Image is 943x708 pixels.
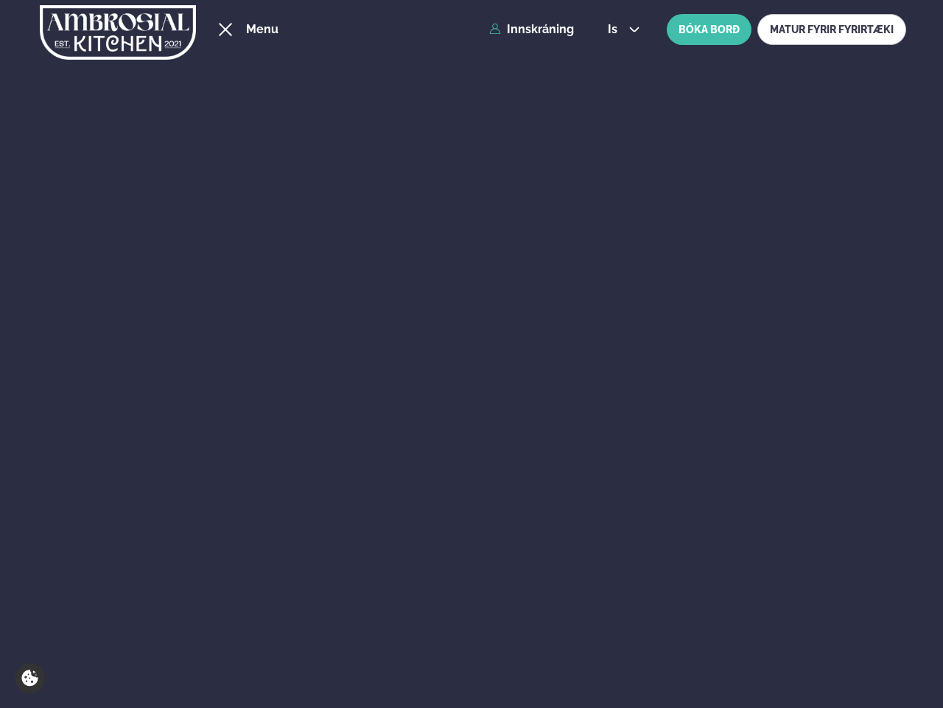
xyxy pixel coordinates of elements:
[217,21,234,38] button: hamburger
[608,24,622,35] span: is
[596,24,651,35] button: is
[757,14,906,45] a: MATUR FYRIR FYRIRTÆKI
[489,23,574,36] a: Innskráning
[667,14,751,45] button: BÓKA BORÐ
[40,2,196,63] img: logo
[15,663,45,693] a: Cookie settings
